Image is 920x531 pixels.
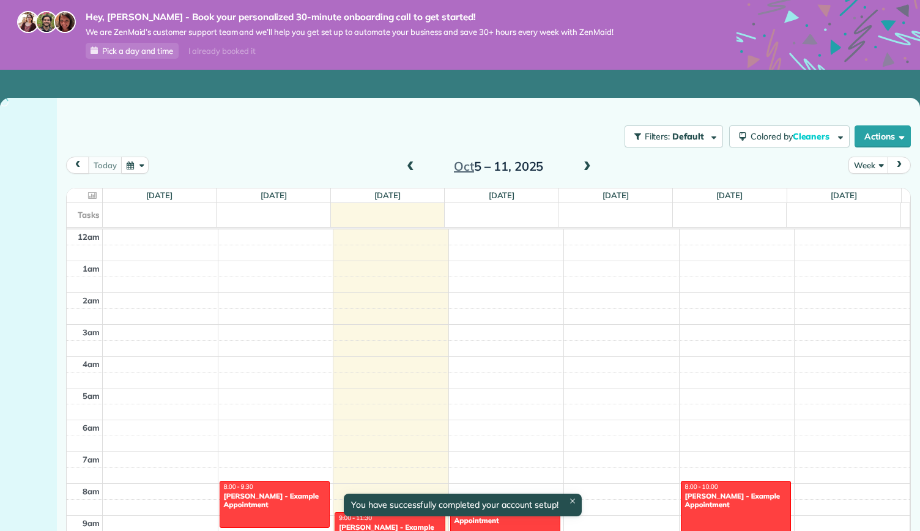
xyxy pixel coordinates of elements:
a: [DATE] [489,190,515,200]
span: 6am [83,423,100,433]
img: michelle-19f622bdf1676172e81f8f8fba1fb50e276960ebfe0243fe18214015130c80e4.jpg [54,11,76,33]
button: Colored byCleaners [729,125,850,147]
div: You have successfully completed your account setup! [344,494,582,516]
span: Filters: [645,131,670,142]
span: 8:00 - 10:00 [685,483,718,491]
button: prev [66,157,89,173]
img: jorge-587dff0eeaa6aab1f244e6dc62b8924c3b6ad411094392a53c71c6c4a576187d.jpg [35,11,57,33]
strong: Hey, [PERSON_NAME] - Book your personalized 30-minute onboarding call to get started! [86,11,614,23]
a: [DATE] [261,190,287,200]
span: 9:00 - 11:30 [339,514,372,522]
span: Default [672,131,705,142]
a: Filters: Default [618,125,723,147]
div: [PERSON_NAME] - Example Appointment [223,492,327,510]
button: Week [848,157,888,173]
span: Oct [454,158,474,174]
span: 9am [83,518,100,528]
button: today [88,157,122,173]
div: [PERSON_NAME] - Example Appointment [684,492,788,510]
span: 2am [83,295,100,305]
a: [DATE] [603,190,629,200]
button: next [888,157,911,173]
a: [DATE] [716,190,743,200]
a: [DATE] [831,190,857,200]
span: 8:00 - 9:30 [224,483,253,491]
span: 7am [83,455,100,464]
span: Pick a day and time [102,46,173,56]
img: maria-72a9807cf96188c08ef61303f053569d2e2a8a1cde33d635c8a3ac13582a053d.jpg [17,11,39,33]
span: Colored by [751,131,834,142]
span: We are ZenMaid’s customer support team and we’ll help you get set up to automate your business an... [86,27,614,37]
button: Actions [855,125,911,147]
span: 8am [83,486,100,496]
span: 12am [78,232,100,242]
a: Pick a day and time [86,43,179,59]
span: 1am [83,264,100,273]
a: [DATE] [374,190,401,200]
h2: 5 – 11, 2025 [422,160,575,173]
span: 4am [83,359,100,369]
span: Cleaners [793,131,832,142]
span: 3am [83,327,100,337]
span: 5am [83,391,100,401]
button: Filters: Default [625,125,723,147]
div: I already booked it [181,43,262,59]
span: Tasks [78,210,100,220]
a: [DATE] [146,190,172,200]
